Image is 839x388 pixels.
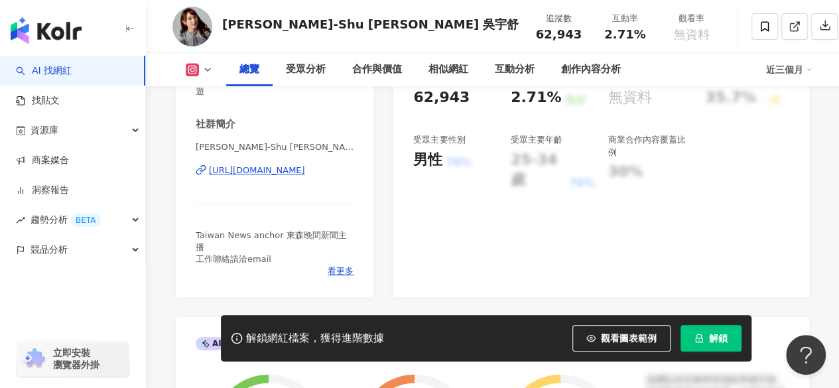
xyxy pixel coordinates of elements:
[352,62,402,78] div: 合作與價值
[673,28,709,41] span: 無資料
[17,341,129,377] a: chrome extension立即安裝 瀏覽器外掛
[70,214,101,227] div: BETA
[666,12,716,25] div: 觀看率
[246,332,384,346] div: 解鎖網紅檔案，獲得進階數據
[31,205,101,235] span: 趨勢分析
[21,348,47,369] img: chrome extension
[31,115,58,145] span: 資源庫
[428,62,468,78] div: 相似網紅
[16,154,69,167] a: 商案媒合
[572,325,671,352] button: 觀看圖表範例
[600,12,650,25] div: 互動率
[536,27,582,41] span: 62,943
[413,150,442,170] div: 男性
[561,62,621,78] div: 創作內容分析
[533,12,584,25] div: 追蹤數
[239,62,259,78] div: 總覽
[511,88,561,108] div: 2.71%
[495,62,535,78] div: 互動分析
[196,141,354,153] span: [PERSON_NAME]-Shu [PERSON_NAME] 吳宇舒 | yushu_wu
[604,28,645,41] span: 2.71%
[608,88,652,108] div: 無資料
[694,334,704,343] span: lock
[413,134,465,146] div: 受眾主要性別
[328,265,354,277] span: 看更多
[16,184,69,197] a: 洞察報告
[11,17,82,44] img: logo
[196,164,354,176] a: [URL][DOMAIN_NAME]
[209,164,305,176] div: [URL][DOMAIN_NAME]
[172,7,212,46] img: KOL Avatar
[53,347,99,371] span: 立即安裝 瀏覽器外掛
[766,59,812,80] div: 近三個月
[16,216,25,225] span: rise
[680,325,742,352] button: 解鎖
[709,333,728,344] span: 解鎖
[196,230,347,264] span: Taiwan News anchor 東森晚間新聞主播 工作聯絡請洽email
[413,88,470,108] div: 62,943
[511,134,562,146] div: 受眾主要年齡
[222,16,519,32] div: [PERSON_NAME]-Shu [PERSON_NAME] 吳宇舒
[16,64,72,78] a: searchAI 找網紅
[31,235,68,265] span: 競品分析
[196,117,235,131] div: 社群簡介
[608,134,692,158] div: 商業合作內容覆蓋比例
[601,333,657,344] span: 觀看圖表範例
[286,62,326,78] div: 受眾分析
[16,94,60,107] a: 找貼文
